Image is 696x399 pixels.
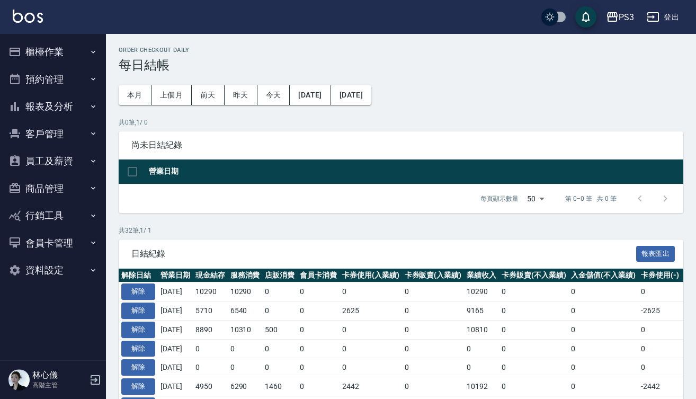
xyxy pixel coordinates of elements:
[119,58,683,73] h3: 每日結帳
[499,377,569,396] td: 0
[193,358,228,377] td: 0
[121,378,155,395] button: 解除
[297,302,340,321] td: 0
[32,380,86,390] p: 高階主管
[121,303,155,319] button: 解除
[499,339,569,358] td: 0
[402,320,465,339] td: 0
[636,248,675,258] a: 報表匯出
[228,339,263,358] td: 0
[121,283,155,300] button: 解除
[402,377,465,396] td: 0
[13,10,43,23] img: Logo
[402,282,465,302] td: 0
[568,320,638,339] td: 0
[499,358,569,377] td: 0
[575,6,596,28] button: save
[257,85,290,105] button: 今天
[119,47,683,54] h2: Order checkout daily
[4,120,102,148] button: 客戶管理
[158,282,193,302] td: [DATE]
[192,85,225,105] button: 前天
[297,358,340,377] td: 0
[297,339,340,358] td: 0
[193,269,228,282] th: 現金結存
[158,302,193,321] td: [DATE]
[158,339,193,358] td: [DATE]
[499,320,569,339] td: 0
[228,302,263,321] td: 6540
[340,339,402,358] td: 0
[121,359,155,376] button: 解除
[193,282,228,302] td: 10290
[158,358,193,377] td: [DATE]
[193,339,228,358] td: 0
[464,320,499,339] td: 10810
[464,302,499,321] td: 9165
[523,184,548,213] div: 50
[499,269,569,282] th: 卡券販賣(不入業績)
[32,370,86,380] h5: 林心儀
[340,269,402,282] th: 卡券使用(入業績)
[228,377,263,396] td: 6290
[262,320,297,339] td: 500
[464,377,499,396] td: 10192
[4,202,102,229] button: 行銷工具
[131,140,671,150] span: 尚未日結紀錄
[568,282,638,302] td: 0
[464,358,499,377] td: 0
[262,358,297,377] td: 0
[636,246,675,262] button: 報表匯出
[290,85,331,105] button: [DATE]
[262,339,297,358] td: 0
[638,282,682,302] td: 0
[464,282,499,302] td: 10290
[193,302,228,321] td: 5710
[340,302,402,321] td: 2625
[4,229,102,257] button: 會員卡管理
[480,194,519,203] p: 每頁顯示數量
[499,282,569,302] td: 0
[228,358,263,377] td: 0
[4,147,102,175] button: 員工及薪資
[262,377,297,396] td: 1460
[4,38,102,66] button: 櫃檯作業
[602,6,638,28] button: PS3
[4,66,102,93] button: 預約管理
[297,282,340,302] td: 0
[638,302,682,321] td: -2625
[619,11,634,24] div: PS3
[262,282,297,302] td: 0
[262,302,297,321] td: 0
[228,320,263,339] td: 10310
[158,377,193,396] td: [DATE]
[340,320,402,339] td: 0
[146,159,683,184] th: 營業日期
[402,269,465,282] th: 卡券販賣(入業績)
[158,269,193,282] th: 營業日期
[228,282,263,302] td: 10290
[193,377,228,396] td: 4950
[402,339,465,358] td: 0
[340,282,402,302] td: 0
[297,320,340,339] td: 0
[568,358,638,377] td: 0
[262,269,297,282] th: 店販消費
[568,269,638,282] th: 入金儲值(不入業績)
[340,358,402,377] td: 0
[119,226,683,235] p: 共 32 筆, 1 / 1
[119,269,158,282] th: 解除日結
[158,320,193,339] td: [DATE]
[119,85,151,105] button: 本月
[464,269,499,282] th: 業績收入
[638,339,682,358] td: 0
[340,377,402,396] td: 2442
[8,369,30,391] img: Person
[638,358,682,377] td: 0
[565,194,617,203] p: 第 0–0 筆 共 0 筆
[4,256,102,284] button: 資料設定
[464,339,499,358] td: 0
[225,85,257,105] button: 昨天
[4,175,102,202] button: 商品管理
[402,358,465,377] td: 0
